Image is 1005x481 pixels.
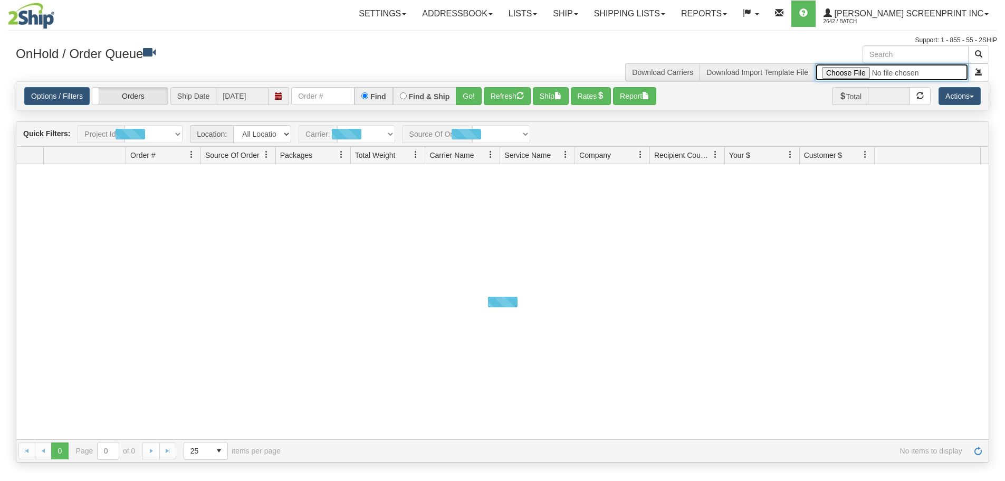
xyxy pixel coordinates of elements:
button: Search [968,45,989,63]
span: Packages [280,150,312,161]
input: Order # [291,87,355,105]
span: items per page [184,442,281,460]
label: Find & Ship [409,93,450,100]
input: Import [815,63,969,81]
span: Service Name [504,150,551,161]
span: Source Of Order [205,150,260,161]
span: Order # [130,150,155,161]
span: 2642 / batch [824,16,903,27]
span: Total Weight [355,150,396,161]
span: Page sizes drop down [184,442,228,460]
a: Packages filter column settings [332,146,350,164]
span: 25 [190,446,204,456]
a: Options / Filters [24,87,90,105]
a: Total Weight filter column settings [407,146,425,164]
button: Actions [939,87,981,105]
label: Find [370,93,386,100]
span: Customer $ [804,150,842,161]
span: Recipient Country [654,150,711,161]
h3: OnHold / Order Queue [16,45,495,61]
a: Order # filter column settings [183,146,200,164]
span: [PERSON_NAME] Screenprint Inc [832,9,983,18]
a: Recipient Country filter column settings [706,146,724,164]
a: [PERSON_NAME] Screenprint Inc 2642 / batch [816,1,997,27]
span: No items to display [295,447,962,455]
button: Rates [571,87,611,105]
input: Search [863,45,969,63]
span: Location: [190,125,233,143]
div: Support: 1 - 855 - 55 - 2SHIP [8,36,997,45]
span: Total [832,87,868,105]
a: Download Import Template File [706,68,808,77]
span: Ship Date [170,87,216,105]
div: grid toolbar [16,122,989,147]
label: Quick Filters: [23,128,70,139]
button: Go! [456,87,482,105]
a: Carrier Name filter column settings [482,146,500,164]
a: Customer $ filter column settings [856,146,874,164]
span: select [210,442,227,459]
a: Settings [351,1,414,27]
span: Your $ [729,150,750,161]
span: Company [579,150,611,161]
a: Reports [673,1,735,27]
a: Service Name filter column settings [557,146,575,164]
a: Lists [501,1,545,27]
a: Download Carriers [632,68,693,77]
button: Report [613,87,656,105]
span: Page 0 [51,442,68,459]
button: Refresh [484,87,531,105]
a: Ship [545,1,586,27]
a: Shipping lists [586,1,673,27]
img: logo2642.jpg [8,3,54,29]
a: Source Of Order filter column settings [257,146,275,164]
button: Ship [533,87,569,105]
span: Page of 0 [76,442,136,460]
span: Carrier Name [429,150,474,161]
a: Your $ filter column settings [781,146,799,164]
a: Refresh [970,442,987,459]
a: Addressbook [414,1,501,27]
label: Orders [92,88,168,105]
a: Company filter column settings [631,146,649,164]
